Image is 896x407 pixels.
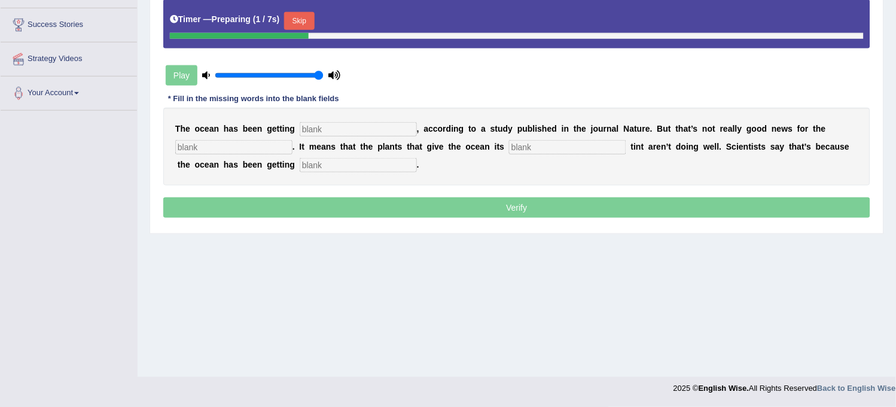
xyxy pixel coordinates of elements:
[368,142,373,151] b: e
[757,124,763,133] b: o
[673,377,896,394] div: 2025 © All Rights Reserved
[395,142,398,151] b: t
[758,142,761,151] b: t
[657,124,663,133] b: B
[233,160,238,169] b: s
[650,124,653,133] b: .
[806,124,809,133] b: r
[634,142,636,151] b: i
[300,158,417,172] input: blank
[175,124,181,133] b: T
[495,142,497,151] b: i
[676,142,681,151] b: d
[214,124,220,133] b: n
[749,142,752,151] b: t
[229,160,234,169] b: a
[772,124,778,133] b: n
[715,142,717,151] b: l
[466,142,471,151] b: o
[181,124,186,133] b: h
[681,142,687,151] b: o
[637,124,642,133] b: u
[257,160,263,169] b: n
[777,124,782,133] b: e
[383,142,385,151] b: l
[446,124,452,133] b: d
[800,124,806,133] b: o
[538,124,543,133] b: s
[703,142,710,151] b: w
[452,124,454,133] b: i
[427,142,432,151] b: g
[390,142,395,151] b: n
[797,124,800,133] b: f
[415,142,420,151] b: a
[267,160,272,169] b: g
[574,124,577,133] b: t
[662,142,667,151] b: n
[256,14,277,24] b: 1 / 7s
[243,124,248,133] b: b
[593,124,599,133] b: o
[792,142,797,151] b: h
[420,142,423,151] b: t
[449,142,452,151] b: t
[735,124,737,133] b: l
[353,142,356,151] b: t
[542,124,547,133] b: h
[703,124,708,133] b: n
[835,142,840,151] b: u
[645,124,650,133] b: e
[642,124,645,133] b: r
[200,124,205,133] b: c
[747,124,752,133] b: g
[1,77,137,107] a: Your Account
[498,124,503,133] b: u
[292,142,295,151] b: .
[432,142,435,151] b: i
[523,124,528,133] b: u
[309,142,316,151] b: m
[641,142,644,151] b: t
[840,142,845,151] b: s
[807,142,812,151] b: s
[790,142,793,151] b: t
[331,142,336,151] b: s
[591,124,593,133] b: j
[385,142,390,151] b: a
[684,124,688,133] b: a
[648,142,653,151] b: a
[321,142,326,151] b: a
[233,124,238,133] b: s
[508,124,513,133] b: y
[267,124,272,133] b: g
[163,93,344,105] div: * Fill in the missing words into the blank fields
[562,124,564,133] b: i
[252,124,257,133] b: e
[284,12,314,30] button: Skip
[599,124,604,133] b: u
[669,142,672,151] b: t
[727,142,732,151] b: S
[361,142,364,151] b: t
[170,15,279,24] h5: Timer —
[252,160,257,169] b: e
[630,124,635,133] b: a
[471,142,476,151] b: c
[708,124,713,133] b: o
[818,384,896,393] a: Back to English Wise
[476,142,480,151] b: e
[713,124,716,133] b: t
[657,142,662,151] b: e
[804,142,806,151] b: ’
[845,142,850,151] b: e
[679,124,684,133] b: h
[435,142,440,151] b: v
[277,124,280,133] b: t
[737,124,742,133] b: y
[285,160,290,169] b: n
[802,142,805,151] b: t
[564,124,569,133] b: n
[724,124,729,133] b: e
[302,142,305,151] b: t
